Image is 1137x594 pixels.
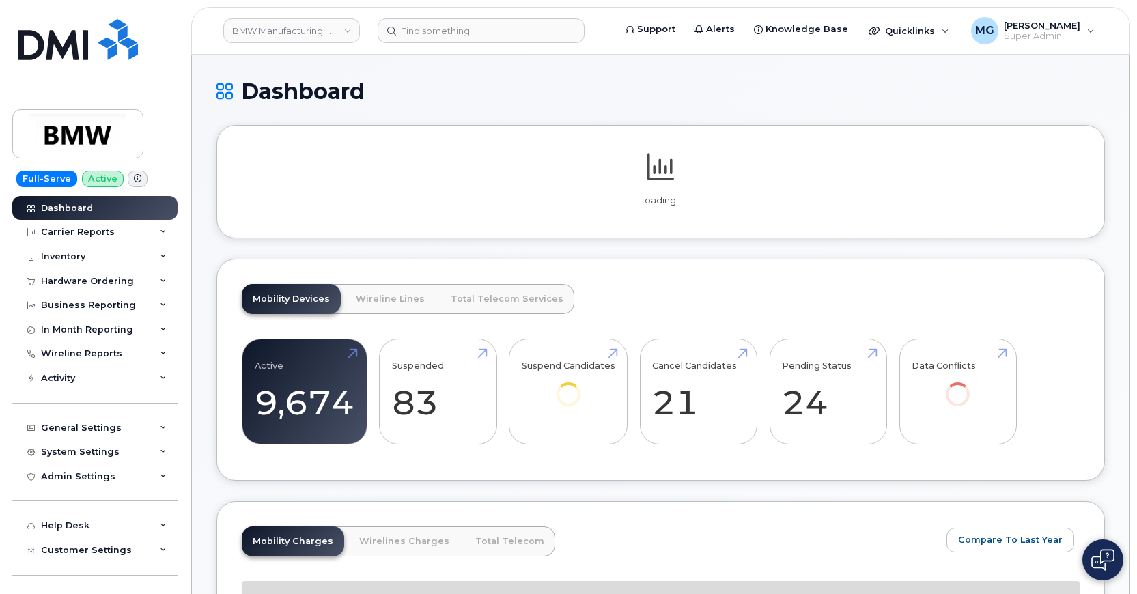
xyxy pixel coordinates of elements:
a: Mobility Devices [242,284,341,314]
a: Total Telecom Services [440,284,574,314]
img: Open chat [1091,549,1114,571]
a: Cancel Candidates 21 [652,347,744,437]
a: Pending Status 24 [782,347,874,437]
span: Compare To Last Year [958,533,1063,546]
button: Compare To Last Year [946,528,1074,552]
a: Data Conflicts [912,347,1004,425]
h1: Dashboard [216,79,1105,103]
a: Wirelines Charges [348,526,460,556]
a: Mobility Charges [242,526,344,556]
a: Total Telecom [464,526,555,556]
a: Suspend Candidates [522,347,615,425]
a: Active 9,674 [255,347,354,437]
a: Wireline Lines [345,284,436,314]
a: Suspended 83 [392,347,484,437]
p: Loading... [242,195,1080,207]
